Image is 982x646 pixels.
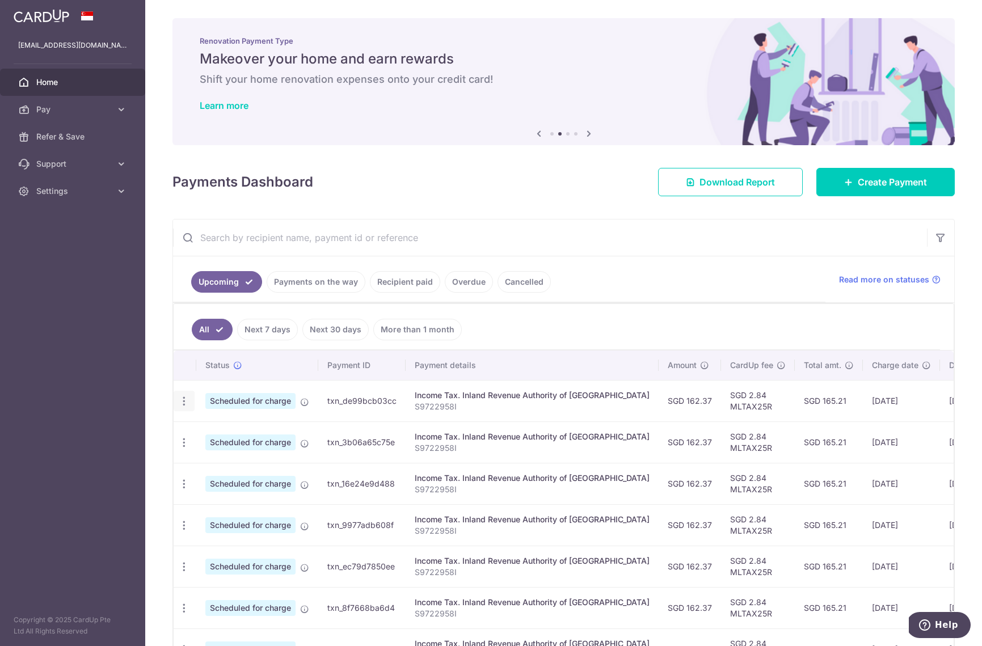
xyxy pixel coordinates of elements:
[373,319,462,340] a: More than 1 month
[415,555,650,567] div: Income Tax. Inland Revenue Authority of [GEOGRAPHIC_DATA]
[205,517,296,533] span: Scheduled for charge
[172,18,955,145] img: Renovation banner
[415,567,650,578] p: S9722958I
[659,546,721,587] td: SGD 162.37
[659,421,721,463] td: SGD 162.37
[730,360,773,371] span: CardUp fee
[191,271,262,293] a: Upcoming
[318,380,406,421] td: txn_de99bcb03cc
[795,421,863,463] td: SGD 165.21
[659,587,721,628] td: SGD 162.37
[909,612,971,640] iframe: Opens a widget where you can find more information
[858,175,927,189] span: Create Payment
[318,351,406,380] th: Payment ID
[721,504,795,546] td: SGD 2.84 MLTAX25R
[406,351,659,380] th: Payment details
[318,546,406,587] td: txn_ec79d7850ee
[659,504,721,546] td: SGD 162.37
[804,360,841,371] span: Total amt.
[816,168,955,196] a: Create Payment
[205,600,296,616] span: Scheduled for charge
[415,401,650,412] p: S9722958I
[415,484,650,495] p: S9722958I
[721,421,795,463] td: SGD 2.84 MLTAX25R
[863,380,940,421] td: [DATE]
[415,431,650,442] div: Income Tax. Inland Revenue Authority of [GEOGRAPHIC_DATA]
[415,472,650,484] div: Income Tax. Inland Revenue Authority of [GEOGRAPHIC_DATA]
[18,40,127,51] p: [EMAIL_ADDRESS][DOMAIN_NAME]
[318,587,406,628] td: txn_8f7668ba6d4
[318,504,406,546] td: txn_9977adb608f
[318,463,406,504] td: txn_16e24e9d488
[415,525,650,537] p: S9722958I
[795,380,863,421] td: SGD 165.21
[795,546,863,587] td: SGD 165.21
[192,319,233,340] a: All
[173,219,927,256] input: Search by recipient name, payment id or reference
[36,131,111,142] span: Refer & Save
[205,360,230,371] span: Status
[172,172,313,192] h4: Payments Dashboard
[205,476,296,492] span: Scheduled for charge
[200,50,928,68] h5: Makeover your home and earn rewards
[498,271,551,293] a: Cancelled
[668,360,697,371] span: Amount
[415,442,650,454] p: S9722958I
[415,597,650,608] div: Income Tax. Inland Revenue Authority of [GEOGRAPHIC_DATA]
[205,393,296,409] span: Scheduled for charge
[863,504,940,546] td: [DATE]
[721,587,795,628] td: SGD 2.84 MLTAX25R
[445,271,493,293] a: Overdue
[795,463,863,504] td: SGD 165.21
[659,380,721,421] td: SGD 162.37
[415,390,650,401] div: Income Tax. Inland Revenue Authority of [GEOGRAPHIC_DATA]
[863,587,940,628] td: [DATE]
[205,434,296,450] span: Scheduled for charge
[721,380,795,421] td: SGD 2.84 MLTAX25R
[658,168,803,196] a: Download Report
[872,360,918,371] span: Charge date
[200,73,928,86] h6: Shift your home renovation expenses onto your credit card!
[36,185,111,197] span: Settings
[318,421,406,463] td: txn_3b06a65c75e
[36,77,111,88] span: Home
[14,9,69,23] img: CardUp
[863,546,940,587] td: [DATE]
[200,100,248,111] a: Learn more
[36,104,111,115] span: Pay
[659,463,721,504] td: SGD 162.37
[795,587,863,628] td: SGD 165.21
[415,608,650,619] p: S9722958I
[302,319,369,340] a: Next 30 days
[237,319,298,340] a: Next 7 days
[795,504,863,546] td: SGD 165.21
[205,559,296,575] span: Scheduled for charge
[839,274,929,285] span: Read more on statuses
[721,546,795,587] td: SGD 2.84 MLTAX25R
[370,271,440,293] a: Recipient paid
[36,158,111,170] span: Support
[839,274,941,285] a: Read more on statuses
[699,175,775,189] span: Download Report
[863,463,940,504] td: [DATE]
[721,463,795,504] td: SGD 2.84 MLTAX25R
[863,421,940,463] td: [DATE]
[415,514,650,525] div: Income Tax. Inland Revenue Authority of [GEOGRAPHIC_DATA]
[200,36,928,45] p: Renovation Payment Type
[267,271,365,293] a: Payments on the way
